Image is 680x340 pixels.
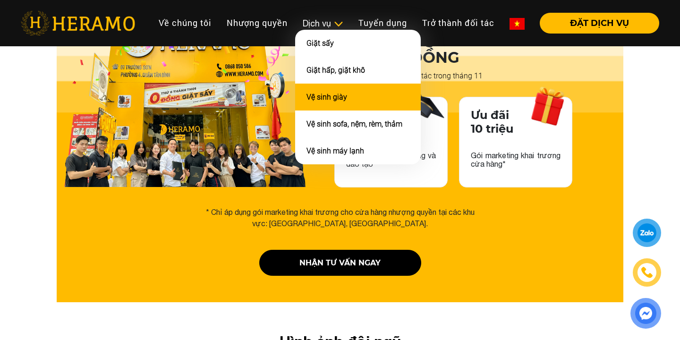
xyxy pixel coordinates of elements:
[532,19,659,27] a: ĐẶT DỊCH VỤ
[57,23,312,187] img: heramo-quality-banner
[510,18,525,30] img: vn-flag.png
[540,13,659,34] button: ĐẶT DỊCH VỤ
[351,13,415,33] a: Tuyển dụng
[198,206,482,229] div: * Chỉ áp dụng gói marketing khai trương cho cửa hàng nhượng quyền tại các khu vực: [GEOGRAPHIC_DA...
[219,13,295,33] a: Nhượng quyền
[471,109,523,136] h3: Ưu đãi 10 triệu
[333,19,343,29] img: subToggleIcon
[21,11,135,35] img: heramo-logo.png
[151,13,219,33] a: Về chúng tôi
[306,39,334,48] a: Giặt sấy
[306,93,347,102] a: Vệ sinh giày
[306,119,402,128] a: Vệ sinh sofa, nệm, rèm, thảm
[334,70,572,82] p: Khi ký kết thỏa thuận hợp tác trong tháng 11
[415,13,502,33] a: Trở thành đối tác
[306,146,364,155] a: Vệ sinh máy lạnh
[634,260,660,286] a: phone-icon
[334,30,572,67] h3: Nhận ngay gói ưu đãi lên đến 30 TRIỆU ĐỒNG
[400,82,447,129] img: discount-package-one.png
[259,250,421,276] button: nhận tư vấn ngay
[303,17,343,30] div: Dịch vụ
[525,82,572,129] img: discount-package-two.png
[640,266,654,280] img: phone-icon
[471,142,561,168] p: Gói marketing khai trương cửa hàng*
[306,66,365,75] a: Giặt hấp, giặt khô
